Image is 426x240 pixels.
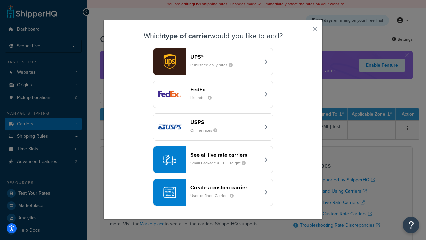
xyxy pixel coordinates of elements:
small: List rates [190,95,217,101]
header: FedEx [190,86,260,93]
img: icon-carrier-liverate-becf4550.svg [163,153,176,166]
small: Published daily rates [190,62,238,68]
button: ups logoUPS®Published daily rates [153,48,273,75]
button: usps logoUSPSOnline rates [153,113,273,141]
button: Open Resource Center [403,217,419,233]
small: User-defined Carriers [190,193,239,199]
img: usps logo [153,114,186,140]
header: See all live rate carriers [190,152,260,158]
button: See all live rate carriersSmall Package & LTL Freight [153,146,273,173]
h3: Which would you like to add? [120,32,306,40]
button: Create a custom carrierUser-defined Carriers [153,179,273,206]
header: USPS [190,119,260,125]
header: UPS® [190,54,260,60]
small: Small Package & LTL Freight [190,160,251,166]
img: icon-carrier-custom-c93b8a24.svg [163,186,176,199]
button: fedEx logoFedExList rates [153,81,273,108]
small: Online rates [190,127,223,133]
strong: type of carrier [163,30,210,41]
img: ups logo [153,48,186,75]
header: Create a custom carrier [190,184,260,191]
img: fedEx logo [153,81,186,108]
